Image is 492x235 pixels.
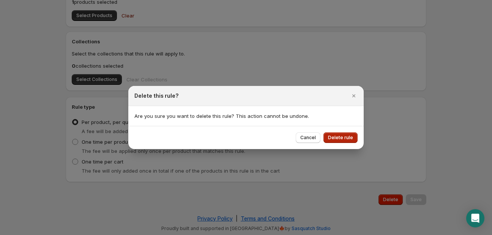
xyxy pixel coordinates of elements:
[134,112,358,120] p: Are you sure you want to delete this rule? This action cannot be undone.
[466,209,484,227] div: Open Intercom Messenger
[323,132,358,143] button: Delete rule
[134,92,179,100] h2: Delete this rule?
[348,91,359,101] button: Close
[296,132,320,143] button: Cancel
[328,135,353,141] span: Delete rule
[300,135,316,141] span: Cancel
